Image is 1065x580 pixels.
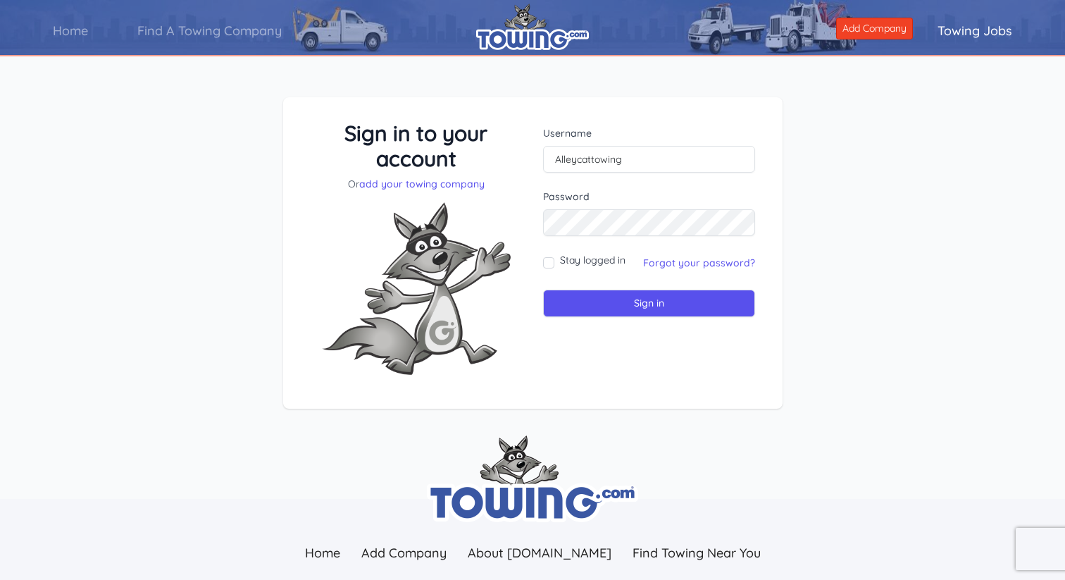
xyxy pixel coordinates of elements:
label: Username [543,126,755,140]
p: Or [311,177,523,191]
a: Forgot your password? [643,257,755,269]
a: Home [294,538,351,568]
img: Fox-Excited.png [311,191,522,386]
a: Home [28,11,113,51]
label: Stay logged in [560,253,625,267]
a: Find A Towing Company [113,11,306,51]
label: Password [543,190,755,204]
img: logo.png [476,4,589,50]
a: add your towing company [359,178,485,190]
input: Sign in [543,290,755,317]
a: Find Towing Near You [622,538,771,568]
img: towing [427,436,638,522]
a: About [DOMAIN_NAME] [457,538,622,568]
a: Towing Jobs [913,11,1037,51]
a: Add Company [836,18,913,39]
a: Add Company [351,538,457,568]
h3: Sign in to your account [311,121,523,171]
